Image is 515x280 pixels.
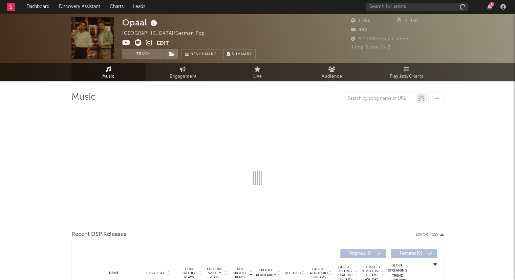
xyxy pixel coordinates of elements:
[92,271,136,276] div: Name
[351,19,371,23] span: 1.350
[351,37,413,41] span: 6.148 Monthly Listeners
[397,19,418,23] span: 4.050
[232,53,252,56] span: Summary
[395,252,427,256] span: Features ( 0 )
[295,63,369,81] a: Audience
[220,63,295,81] a: Live
[102,73,115,81] span: Music
[191,51,216,59] span: Benchmark
[122,29,213,38] div: [GEOGRAPHIC_DATA] | German Pop
[345,252,376,256] span: Originals ( 0 )
[487,4,492,9] button: 6
[146,63,220,81] a: Engagement
[71,63,146,81] a: Music
[369,63,444,81] a: Playlists/Charts
[340,249,386,258] button: Originals(0)
[351,28,368,32] span: 490
[489,2,494,7] div: 6
[71,231,126,239] span: Recent DSP Releases
[253,73,262,81] span: Live
[309,267,328,279] span: Global ATD Audio Streams
[351,45,390,49] span: Jump Score: 74.2
[170,73,197,81] span: Engagement
[285,271,301,275] span: Released
[122,17,159,28] div: Opaal
[206,267,223,279] span: Last Day Spotify Plays
[390,73,423,81] span: Playlists/Charts
[322,73,342,81] span: Audience
[223,49,256,59] button: Summary
[391,249,437,258] button: Features(0)
[231,267,249,279] span: ATD Spotify Plays
[157,39,169,48] button: Edit
[344,96,416,101] input: Search by song name or URL
[256,268,276,278] span: Spotify Popularity
[180,267,198,279] span: 7 Day Spotify Plays
[181,49,220,59] a: Benchmark
[366,3,468,11] input: Search for artists
[416,233,444,237] button: Export CSV
[146,271,166,275] span: Copyright
[122,49,165,59] button: Track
